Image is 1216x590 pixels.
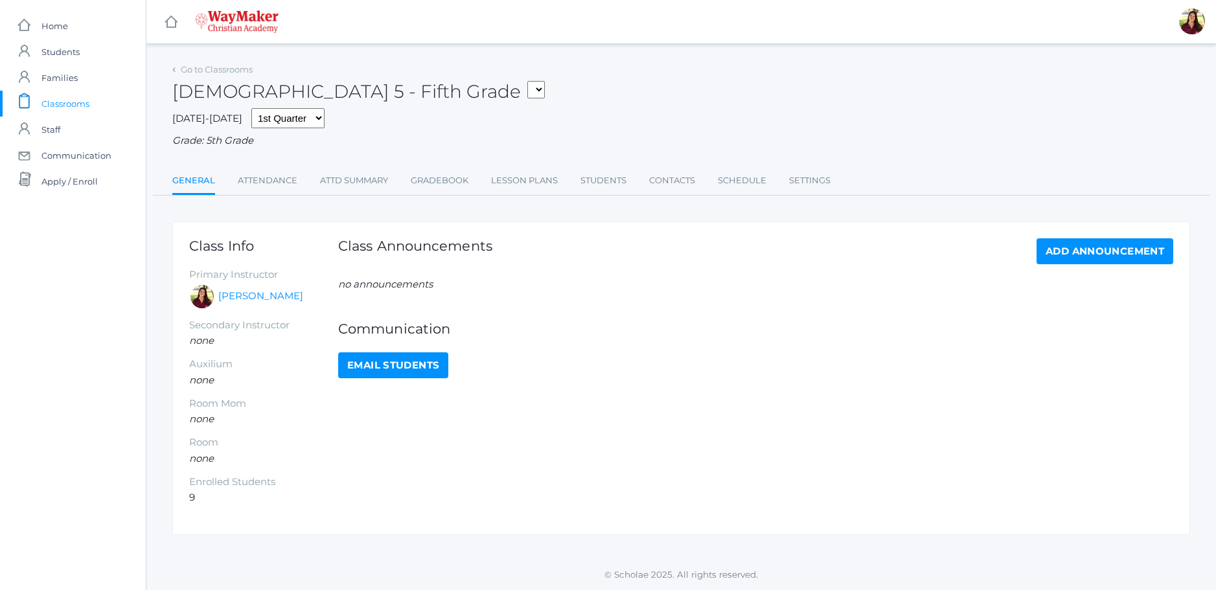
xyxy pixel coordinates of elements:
[189,269,338,280] h5: Primary Instructor
[41,117,60,142] span: Staff
[41,142,111,168] span: Communication
[649,168,695,194] a: Contacts
[338,238,492,261] h1: Class Announcements
[146,568,1216,581] p: © Scholae 2025. All rights reserved.
[189,320,338,331] h5: Secondary Instructor
[238,168,297,194] a: Attendance
[789,168,831,194] a: Settings
[580,168,626,194] a: Students
[41,65,78,91] span: Families
[172,82,545,102] h2: [DEMOGRAPHIC_DATA] 5 - Fifth Grade
[189,490,338,505] li: 9
[41,91,89,117] span: Classrooms
[189,477,338,488] h5: Enrolled Students
[338,321,1173,336] h1: Communication
[338,352,448,378] a: Email Students
[195,10,279,33] img: waymaker-logo-stack-white-1602f2b1af18da31a5905e9982d058868370996dac5278e84edea6dabf9a3315.png
[411,168,468,194] a: Gradebook
[189,452,214,464] em: none
[189,413,214,425] em: none
[172,133,1190,148] div: Grade: 5th Grade
[718,168,766,194] a: Schedule
[41,39,80,65] span: Students
[189,374,214,386] em: none
[172,112,242,124] span: [DATE]-[DATE]
[320,168,388,194] a: Attd Summary
[1037,238,1173,264] a: Add Announcement
[189,398,338,409] h5: Room Mom
[172,168,215,196] a: General
[189,437,338,448] h5: Room
[189,238,338,253] h1: Class Info
[41,168,98,194] span: Apply / Enroll
[491,168,558,194] a: Lesson Plans
[189,284,215,310] div: Elizabeth Benzinger
[1179,8,1205,34] div: Elizabeth Benzinger
[189,334,214,346] em: none
[189,359,338,370] h5: Auxilium
[338,278,433,290] em: no announcements
[41,13,68,39] span: Home
[218,289,303,304] a: [PERSON_NAME]
[181,64,253,74] a: Go to Classrooms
